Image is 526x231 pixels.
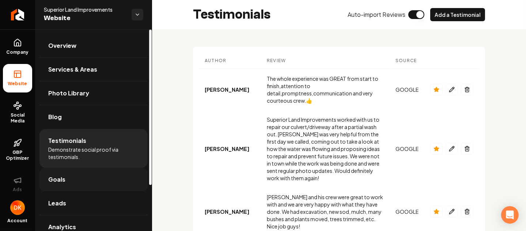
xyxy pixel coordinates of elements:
[44,13,126,23] span: Website
[48,146,139,160] span: Demonstrate social proof via testimonials.
[44,6,126,13] span: Superior Land Improvements
[430,8,485,21] button: Add a Testimonial
[10,200,25,215] img: Diane Keranen
[3,133,32,167] a: GBP Optimizer
[39,105,148,129] a: Blog
[5,81,30,87] span: Website
[10,187,25,193] span: Ads
[501,206,519,224] div: Open Intercom Messenger
[267,75,384,104] div: The whole experience was GREAT from start to finish,attention to detail,promptness,communication ...
[199,53,261,69] th: Author
[8,218,28,224] span: Account
[39,58,148,81] a: Services & Areas
[267,116,384,182] div: Superior Land Improvements worked with us to repair our culvert/driveway after a partial wash out...
[39,168,148,191] a: Goals
[390,53,424,69] th: Source
[261,53,390,69] th: Review
[48,65,97,74] span: Services & Areas
[39,34,148,57] a: Overview
[396,86,419,93] div: GOOGLE
[48,175,65,184] span: Goals
[10,200,25,215] button: Open user button
[48,89,89,98] span: Photo Library
[48,136,86,145] span: Testimonials
[348,10,405,19] span: Auto-import Reviews
[39,82,148,105] a: Photo Library
[193,7,270,22] h2: Testimonials
[396,145,419,152] div: GOOGLE
[396,208,419,215] div: GOOGLE
[4,49,32,55] span: Company
[3,149,32,161] span: GBP Optimizer
[3,112,32,124] span: Social Media
[267,193,384,230] div: [PERSON_NAME] and his crew were great to work with and we are very happy with what they have done...
[205,208,255,215] div: [PERSON_NAME]
[48,113,62,121] span: Blog
[3,95,32,130] a: Social Media
[205,86,255,93] div: [PERSON_NAME]
[48,199,66,208] span: Leads
[48,41,76,50] span: Overview
[3,170,32,198] button: Ads
[3,33,32,61] a: Company
[11,9,24,20] img: Rebolt Logo
[205,145,255,152] div: [PERSON_NAME]
[39,192,148,215] a: Leads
